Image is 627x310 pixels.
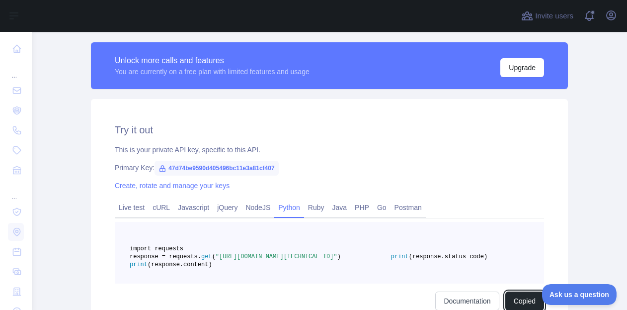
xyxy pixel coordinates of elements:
h2: Try it out [115,123,544,137]
span: Invite users [535,10,573,22]
span: (response.content) [148,261,212,268]
a: Go [373,200,391,215]
div: This is your private API key, specific to this API. [115,145,544,155]
span: response = requests. [130,253,201,260]
a: Ruby [304,200,328,215]
div: Unlock more calls and features [115,55,310,67]
div: ... [8,60,24,80]
a: Postman [391,200,426,215]
span: ( [212,253,216,260]
div: You are currently on a free plan with limited features and usage [115,67,310,77]
a: PHP [351,200,373,215]
a: NodeJS [241,200,274,215]
span: print [130,261,148,268]
a: Javascript [174,200,213,215]
button: Upgrade [500,58,544,77]
a: Create, rotate and manage your keys [115,182,230,190]
div: ... [8,181,24,201]
a: jQuery [213,200,241,215]
a: cURL [149,200,174,215]
span: import requests [130,245,183,252]
span: ) [337,253,341,260]
a: Java [328,200,351,215]
div: Primary Key: [115,163,544,173]
a: Python [274,200,304,215]
iframe: Toggle Customer Support [542,284,617,305]
span: (response.status_code) [409,253,487,260]
a: Live test [115,200,149,215]
span: 47d74be9590d405496bc11e3a81cf407 [155,161,279,176]
button: Invite users [519,8,575,24]
span: "[URL][DOMAIN_NAME][TECHNICAL_ID]" [216,253,337,260]
span: get [201,253,212,260]
span: print [391,253,409,260]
